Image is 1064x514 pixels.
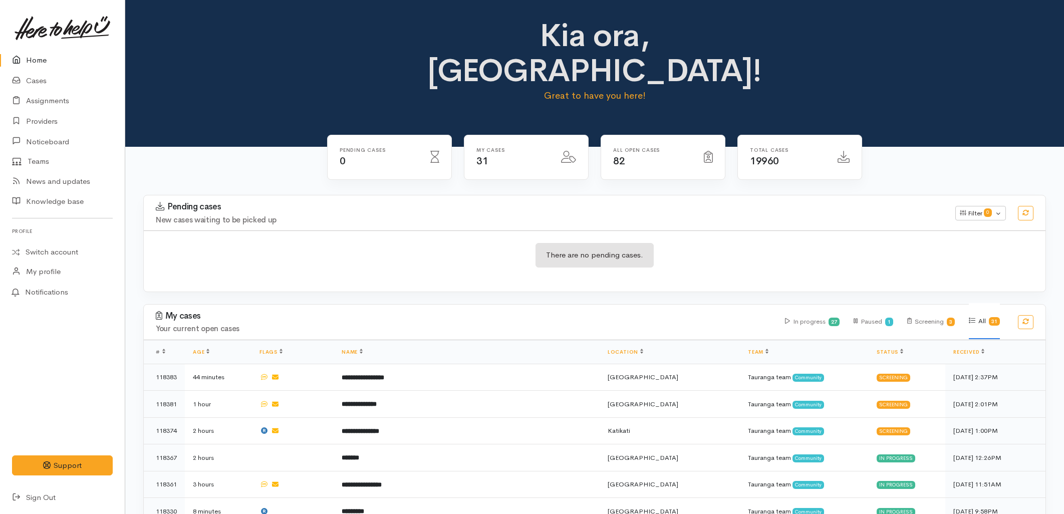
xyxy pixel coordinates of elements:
td: 3 hours [185,471,251,498]
h3: Pending cases [156,202,943,212]
a: Age [193,349,209,355]
td: [DATE] 1:00PM [945,417,1045,444]
td: [DATE] 2:37PM [945,364,1045,391]
td: Tauranga team [740,417,869,444]
a: Received [953,349,984,355]
span: Community [792,454,824,462]
td: 2 hours [185,444,251,471]
span: 82 [613,155,625,167]
a: Name [342,349,363,355]
div: There are no pending cases. [536,243,654,268]
td: Tauranga team [740,364,869,391]
h6: Pending cases [340,147,418,153]
td: 118374 [144,417,185,444]
h1: Kia ora, [GEOGRAPHIC_DATA]! [372,18,818,89]
b: 27 [831,319,837,325]
h4: New cases waiting to be picked up [156,216,943,224]
span: Community [792,481,824,489]
span: # [156,349,165,355]
td: 118383 [144,364,185,391]
button: Filter0 [955,206,1006,221]
div: Screening [877,401,910,409]
a: Team [748,349,768,355]
td: 118367 [144,444,185,471]
h3: My cases [156,311,773,321]
td: Tauranga team [740,444,869,471]
h6: My cases [476,147,549,153]
span: [GEOGRAPHIC_DATA] [608,480,678,488]
b: 3 [949,319,952,325]
a: Location [608,349,643,355]
span: [GEOGRAPHIC_DATA] [608,453,678,462]
span: 0 [340,155,346,167]
h4: Your current open cases [156,325,773,333]
a: Flags [259,349,283,355]
span: 19960 [750,155,779,167]
span: [GEOGRAPHIC_DATA] [608,373,678,381]
div: In progress [877,481,915,489]
div: Paused [854,304,893,339]
span: [GEOGRAPHIC_DATA] [608,400,678,408]
td: 118381 [144,391,185,418]
p: Great to have you here! [372,89,818,103]
span: Community [792,401,824,409]
td: [DATE] 11:51AM [945,471,1045,498]
b: 1 [888,319,891,325]
td: Tauranga team [740,391,869,418]
td: 118361 [144,471,185,498]
div: All [969,303,1000,339]
span: 0 [984,208,992,216]
div: Screening [877,374,910,382]
a: Status [877,349,903,355]
td: 44 minutes [185,364,251,391]
div: Screening [907,304,955,339]
span: Community [792,427,824,435]
h6: All Open cases [613,147,692,153]
div: In progress [877,454,915,462]
span: 31 [476,155,488,167]
td: [DATE] 2:01PM [945,391,1045,418]
span: Community [792,374,824,382]
td: [DATE] 12:26PM [945,444,1045,471]
h6: Total cases [750,147,826,153]
td: 2 hours [185,417,251,444]
div: Screening [877,427,910,435]
div: In progress [785,304,840,339]
td: 1 hour [185,391,251,418]
span: Katikati [608,426,630,435]
td: Tauranga team [740,471,869,498]
b: 31 [991,318,997,325]
h6: Profile [12,224,113,238]
button: Support [12,455,113,476]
